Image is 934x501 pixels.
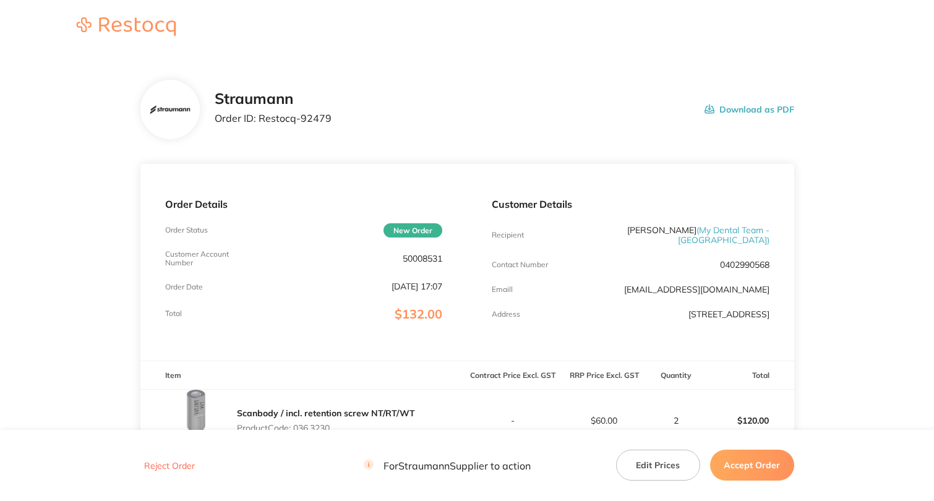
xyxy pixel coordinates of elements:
[64,17,188,36] img: Restocq logo
[140,460,199,471] button: Reject Order
[678,225,769,246] span: ( My Dental Team - [GEOGRAPHIC_DATA] )
[383,223,442,238] span: New Order
[140,361,468,390] th: Item
[395,306,442,322] span: $132.00
[165,309,182,318] p: Total
[165,199,443,210] p: Order Details
[467,361,559,390] th: Contract Price Excl. GST
[237,408,415,419] a: Scanbody / incl. retention screw NT/RT/WT
[215,113,332,124] p: Order ID: Restocq- 92479
[650,361,703,390] th: Quantity
[468,416,558,426] p: -
[237,423,415,433] p: Product Code: 036.3230
[651,416,702,426] p: 2
[165,250,258,267] p: Customer Account Number
[364,460,531,471] p: For Straumann Supplier to action
[165,226,208,234] p: Order Status
[150,105,190,115] img: bzhvd2E3Zw
[165,390,227,452] img: OHNwcnM4OA
[720,260,769,270] p: 0402990568
[559,416,649,426] p: $60.00
[616,450,700,481] button: Edit Prices
[710,450,794,481] button: Accept Order
[492,231,524,239] p: Recipient
[559,361,650,390] th: RRP Price Excl. GST
[215,90,332,108] h2: Straumann
[165,283,203,291] p: Order Date
[403,254,442,263] p: 50008531
[585,225,769,245] p: [PERSON_NAME]
[64,17,188,38] a: Restocq logo
[492,260,548,269] p: Contact Number
[703,361,794,390] th: Total
[492,199,769,210] p: Customer Details
[492,310,520,319] p: Address
[624,284,769,295] a: [EMAIL_ADDRESS][DOMAIN_NAME]
[392,281,442,291] p: [DATE] 17:07
[492,285,513,294] p: Emaill
[688,309,769,319] p: [STREET_ADDRESS]
[703,406,794,435] p: $120.00
[705,90,794,129] button: Download as PDF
